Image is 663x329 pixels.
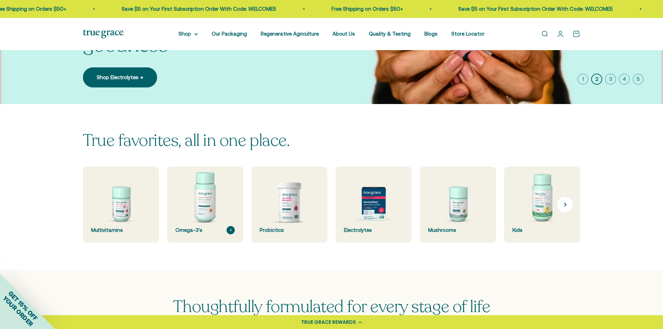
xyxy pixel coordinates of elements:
[335,5,489,13] p: Save $5 on Your First Subscription Order With Code: WELCOME5
[344,226,403,234] div: Electrolytes
[336,167,412,243] a: Electrolytes
[512,226,572,234] div: Kids
[83,67,157,87] a: Shop Electrolytes →
[261,31,319,37] a: Regenerative Agriculture
[369,31,411,37] a: Quality & Testing
[424,31,438,37] a: Blogs
[451,31,484,37] a: Store Locator
[83,129,290,152] split-lines: True favorites, all in one place.
[633,74,644,85] button: 5
[333,31,355,37] a: About Us
[605,74,616,85] button: 3
[545,6,616,12] a: Free Shipping on Orders $50+
[208,6,279,12] a: Free Shipping on Orders $50+
[83,167,159,243] a: Multivitamins
[175,226,235,234] div: Omega-3's
[173,295,490,318] span: Thoughtfully formulated for every stage of life
[179,30,198,38] summary: Shop
[167,167,243,243] a: Omega-3's
[420,167,496,243] a: Mushrooms
[1,294,35,328] span: YOUR ORDER
[91,226,151,234] div: Multivitamins
[301,319,356,326] div: TRUE GRACE REWARDS
[212,31,247,37] a: Our Packaging
[577,74,588,85] button: 1
[591,74,602,85] button: 2
[260,226,319,234] div: Probiotics
[504,167,580,243] a: Kids
[7,290,39,322] span: GET 15% OFF
[428,226,488,234] div: Mushrooms
[251,167,327,243] a: Probiotics
[619,74,630,85] button: 4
